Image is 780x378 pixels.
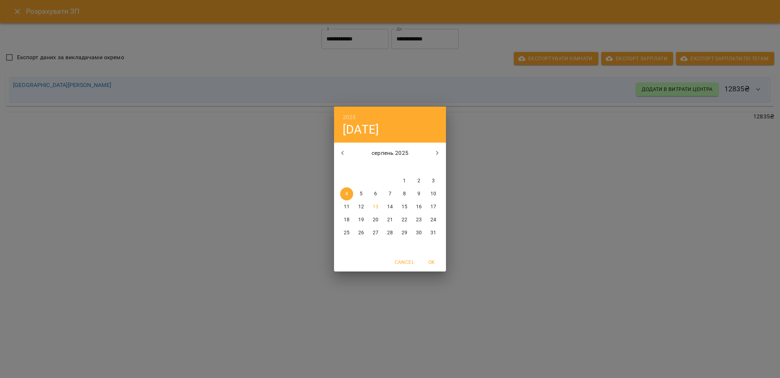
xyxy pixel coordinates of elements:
[374,190,377,197] p: 6
[412,174,425,187] button: 2
[427,226,440,239] button: 31
[427,187,440,200] button: 10
[398,187,411,200] button: 8
[360,190,363,197] p: 5
[430,203,436,210] p: 17
[420,256,443,269] button: OK
[383,213,396,226] button: 21
[416,216,422,223] p: 23
[383,187,396,200] button: 7
[369,164,382,171] span: ср
[355,200,368,213] button: 12
[340,200,353,213] button: 11
[432,177,435,184] p: 3
[369,187,382,200] button: 6
[427,200,440,213] button: 17
[398,174,411,187] button: 1
[417,190,420,197] p: 9
[398,200,411,213] button: 15
[373,229,378,236] p: 27
[340,213,353,226] button: 18
[392,256,417,269] button: Cancel
[344,216,350,223] p: 18
[369,213,382,226] button: 20
[403,177,406,184] p: 1
[383,226,396,239] button: 28
[412,164,425,171] span: сб
[430,216,436,223] p: 24
[417,177,420,184] p: 2
[340,187,353,200] button: 4
[345,190,348,197] p: 4
[402,229,407,236] p: 29
[398,164,411,171] span: пт
[387,216,393,223] p: 21
[343,112,356,122] button: 2025
[344,203,350,210] p: 11
[358,229,364,236] p: 26
[383,200,396,213] button: 14
[355,213,368,226] button: 19
[358,203,364,210] p: 12
[340,164,353,171] span: пн
[398,213,411,226] button: 22
[403,190,406,197] p: 8
[412,187,425,200] button: 9
[395,258,414,266] span: Cancel
[430,229,436,236] p: 31
[355,164,368,171] span: вт
[369,200,382,213] button: 13
[358,216,364,223] p: 19
[398,226,411,239] button: 29
[412,226,425,239] button: 30
[416,229,422,236] p: 30
[389,190,391,197] p: 7
[383,164,396,171] span: чт
[369,226,382,239] button: 27
[427,174,440,187] button: 3
[412,213,425,226] button: 23
[402,216,407,223] p: 22
[340,226,353,239] button: 25
[427,213,440,226] button: 24
[344,229,350,236] p: 25
[412,200,425,213] button: 16
[373,203,378,210] p: 13
[343,122,379,137] button: [DATE]
[387,203,393,210] p: 14
[430,190,436,197] p: 10
[373,216,378,223] p: 20
[351,149,429,157] p: серпень 2025
[402,203,407,210] p: 15
[355,226,368,239] button: 26
[416,203,422,210] p: 16
[427,164,440,171] span: нд
[387,229,393,236] p: 28
[355,187,368,200] button: 5
[423,258,440,266] span: OK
